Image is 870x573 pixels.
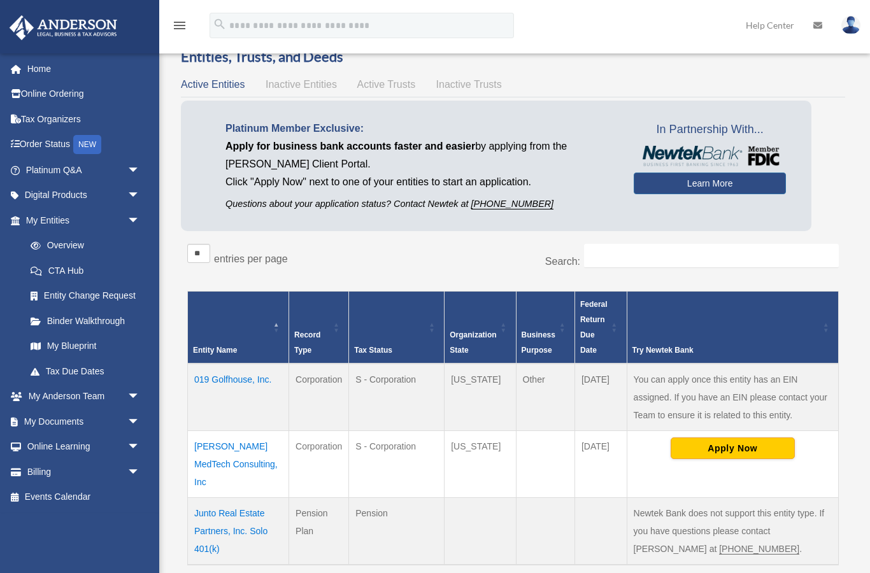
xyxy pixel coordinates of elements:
[18,233,146,258] a: Overview
[225,138,615,173] p: by applying from the [PERSON_NAME] Client Portal.
[354,346,392,355] span: Tax Status
[574,430,627,497] td: [DATE]
[294,330,320,355] span: Record Type
[18,358,153,384] a: Tax Due Dates
[627,497,838,565] td: Newtek Bank does not support this entity type. If you have questions please contact [PERSON_NAME]...
[9,485,159,510] a: Events Calendar
[9,183,159,208] a: Digital Productsarrow_drop_down
[18,283,153,309] a: Entity Change Request
[445,364,516,431] td: [US_STATE]
[640,146,780,166] img: NewtekBankLogoSM.png
[349,497,445,565] td: Pension
[289,430,349,497] td: Corporation
[127,183,153,209] span: arrow_drop_down
[349,430,445,497] td: S - Corporation
[225,141,475,152] span: Apply for business bank accounts faster and easier
[127,409,153,435] span: arrow_drop_down
[225,173,615,191] p: Click "Apply Now" next to one of your entities to start an application.
[580,300,608,355] span: Federal Return Due Date
[127,208,153,234] span: arrow_drop_down
[634,120,786,140] span: In Partnership With...
[73,135,101,154] div: NEW
[9,106,159,132] a: Tax Organizers
[181,79,245,90] span: Active Entities
[289,497,349,565] td: Pension Plan
[225,196,615,212] p: Questions about your application status? Contact Newtek at
[289,291,349,364] th: Record Type: Activate to sort
[634,173,786,194] a: Learn More
[266,79,337,90] span: Inactive Entities
[18,308,153,334] a: Binder Walkthrough
[349,291,445,364] th: Tax Status: Activate to sort
[841,16,860,34] img: User Pic
[9,384,159,409] a: My Anderson Teamarrow_drop_down
[9,56,159,81] a: Home
[225,120,615,138] p: Platinum Member Exclusive:
[9,434,159,460] a: Online Learningarrow_drop_down
[214,253,288,264] label: entries per page
[445,291,516,364] th: Organization State: Activate to sort
[127,434,153,460] span: arrow_drop_down
[127,384,153,410] span: arrow_drop_down
[627,291,838,364] th: Try Newtek Bank : Activate to sort
[188,364,289,431] td: 019 Golfhouse, Inc.
[213,17,227,31] i: search
[18,258,153,283] a: CTA Hub
[545,256,580,267] label: Search:
[127,459,153,485] span: arrow_drop_down
[6,15,121,40] img: Anderson Advisors Platinum Portal
[516,364,574,431] td: Other
[574,291,627,364] th: Federal Return Due Date: Activate to sort
[450,330,496,355] span: Organization State
[574,364,627,431] td: [DATE]
[193,346,237,355] span: Entity Name
[181,47,845,67] h3: Entities, Trusts, and Deeds
[9,81,159,107] a: Online Ordering
[627,364,838,431] td: You can apply once this entity has an EIN assigned. If you have an EIN please contact your Team t...
[172,18,187,33] i: menu
[349,364,445,431] td: S - Corporation
[445,430,516,497] td: [US_STATE]
[522,330,555,355] span: Business Purpose
[188,291,289,364] th: Entity Name: Activate to invert sorting
[9,409,159,434] a: My Documentsarrow_drop_down
[9,132,159,158] a: Order StatusNEW
[18,334,153,359] a: My Blueprint
[9,208,153,233] a: My Entitiesarrow_drop_down
[188,430,289,497] td: [PERSON_NAME] MedTech Consulting, Inc
[436,79,502,90] span: Inactive Trusts
[188,497,289,565] td: Junto Real Estate Partners, Inc. Solo 401(k)
[172,22,187,33] a: menu
[516,291,574,364] th: Business Purpose: Activate to sort
[632,343,819,358] div: Try Newtek Bank
[357,79,416,90] span: Active Trusts
[127,157,153,183] span: arrow_drop_down
[9,459,159,485] a: Billingarrow_drop_down
[671,437,795,459] button: Apply Now
[289,364,349,431] td: Corporation
[9,157,159,183] a: Platinum Q&Aarrow_drop_down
